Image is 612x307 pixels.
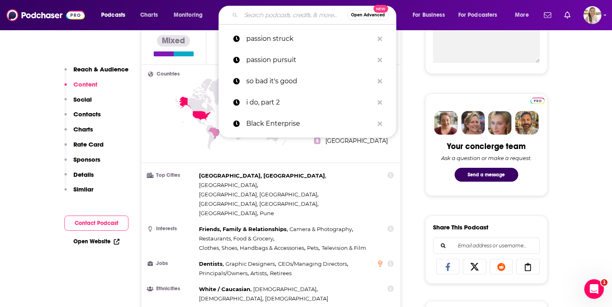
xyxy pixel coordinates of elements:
a: Show notifications dropdown [541,8,555,22]
span: [GEOGRAPHIC_DATA], [GEOGRAPHIC_DATA] [199,200,317,207]
span: 1 [601,279,608,286]
span: [DEMOGRAPHIC_DATA] [199,295,262,302]
a: i do, part 2 [219,92,396,113]
span: , [199,269,249,278]
span: Open Advanced [351,13,385,17]
img: Sydney Profile [434,111,458,135]
span: Podcasts [101,9,125,21]
span: Logged in as acquavie [583,6,601,24]
span: , [199,190,318,199]
div: Search followers [433,238,540,254]
p: Content [73,80,97,88]
span: Clothes, Shoes, Handbags & Accessories [199,245,304,251]
h3: Interests [148,226,196,231]
span: Camera & Photography [289,226,352,232]
button: Sponsors [64,156,100,171]
button: open menu [407,9,455,22]
span: , [199,234,274,243]
button: Charts [64,125,93,140]
button: Social [64,96,92,111]
h3: Jobs [148,261,196,266]
p: Charts [73,125,93,133]
span: For Podcasters [458,9,497,21]
h3: Ethnicities [148,286,196,291]
button: Similar [64,185,93,200]
span: , [199,199,318,209]
button: open menu [168,9,213,22]
span: , [289,225,353,234]
a: passion pursuit [219,49,396,71]
span: White / Caucasian [199,286,250,292]
img: Podchaser - Follow, Share and Rate Podcasts [7,7,85,23]
img: User Profile [583,6,601,24]
p: so bad it's good [246,71,373,92]
span: [GEOGRAPHIC_DATA], [GEOGRAPHIC_DATA] [199,172,325,179]
span: Pune [260,210,274,216]
a: Pro website [530,96,545,104]
button: Contacts [64,110,101,125]
span: , [199,259,224,269]
span: , [307,243,320,253]
span: Television & Film [322,245,366,251]
span: More [515,9,529,21]
span: 5 [314,138,320,144]
a: Black Enterprise [219,113,396,134]
span: Monitoring [174,9,203,21]
a: Charts [135,9,163,22]
button: Contact Podcast [64,216,128,231]
span: [DEMOGRAPHIC_DATA] [253,286,316,292]
span: CEOs/Managing Directors [278,260,347,267]
img: Jules Profile [488,111,512,135]
div: Ask a question or make a request. [441,155,532,161]
span: Principals/Owners [199,270,247,276]
a: Share on X/Twitter [463,259,486,274]
span: Graphic Designers [225,260,275,267]
p: Black Enterprise [246,113,373,134]
button: open menu [509,9,539,22]
input: Email address or username... [440,238,533,254]
a: Show notifications dropdown [561,8,574,22]
a: Share on Reddit [490,259,513,274]
span: , [199,171,326,180]
h3: Top Cities [148,173,196,178]
button: Reach & Audience [64,65,128,80]
button: Details [64,171,94,186]
span: For Business [413,9,445,21]
p: passion struck [246,28,373,49]
span: New [373,5,388,13]
a: Share on Facebook [436,259,460,274]
button: Show profile menu [583,6,601,24]
span: , [199,225,288,234]
p: Sponsors [73,156,100,163]
button: open menu [95,9,136,22]
a: so bad it's good [219,71,396,92]
p: i do, part 2 [246,92,373,113]
span: Pets [307,245,318,251]
img: Podchaser Pro [530,98,545,104]
span: [GEOGRAPHIC_DATA] [199,182,257,188]
span: Friends, Family & Relationships [199,226,287,232]
span: , [199,294,263,303]
span: Restaurants, Food & Grocery [199,235,273,242]
a: passion struck [219,28,396,49]
img: Jon Profile [515,111,539,135]
a: Copy Link [516,259,540,274]
p: Reach & Audience [73,65,128,73]
h3: Share This Podcast [433,223,488,231]
span: Artists [250,270,267,276]
span: Retirees [270,270,292,276]
p: Details [73,171,94,178]
div: Mixed [157,35,190,47]
img: Barbara Profile [461,111,485,135]
a: Open Website [73,238,119,245]
span: Charts [140,9,158,21]
span: , [253,285,318,294]
div: Your concierge team [447,141,526,151]
p: Social [73,96,92,103]
span: [GEOGRAPHIC_DATA], [GEOGRAPHIC_DATA] [199,191,317,198]
button: Send a message [455,168,518,182]
span: , [199,243,305,253]
p: passion pursuit [246,49,373,71]
span: , [199,285,252,294]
